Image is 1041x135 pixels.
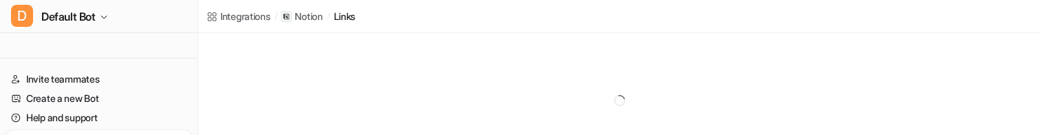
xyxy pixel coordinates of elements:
span: Default Bot [41,7,96,26]
a: Create a new Bot [6,89,192,108]
span: / [327,10,330,23]
span: D [11,5,33,27]
div: Integrations [220,9,271,23]
img: Notion icon [283,13,290,20]
a: Chat [6,41,192,61]
p: Notion [295,10,322,23]
a: Integrations [207,9,271,23]
a: Invite teammates [6,70,192,89]
span: / [275,10,277,23]
a: links [334,9,356,23]
a: Help and support [6,108,192,127]
a: Notion iconNotion [281,10,322,23]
